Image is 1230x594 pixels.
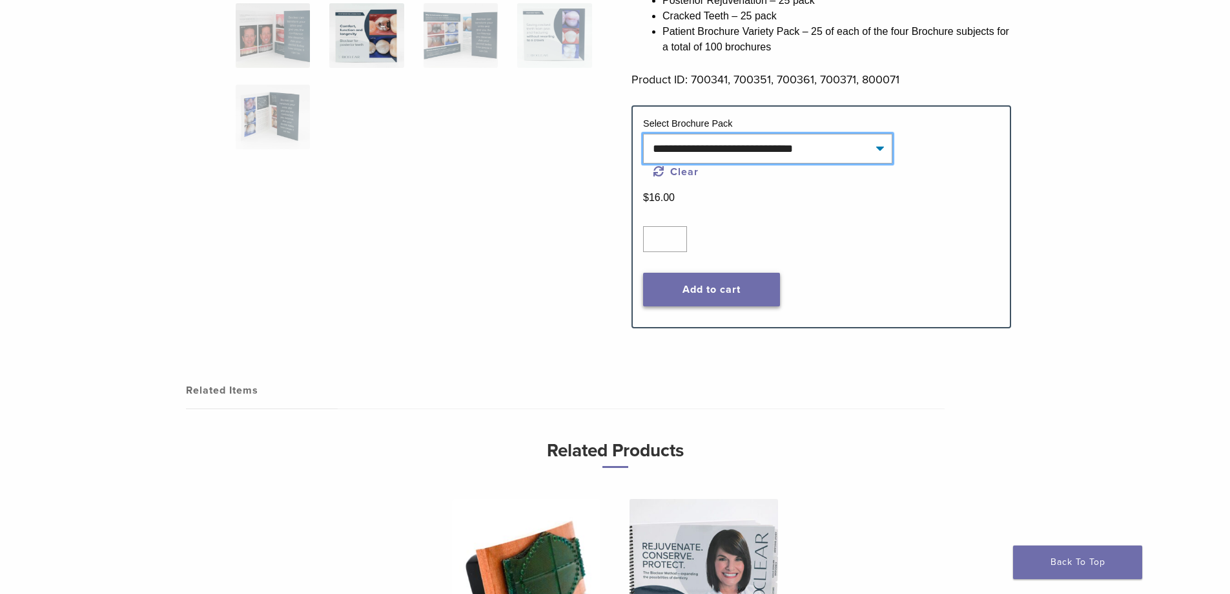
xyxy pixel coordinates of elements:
[424,3,498,68] img: Patient Brochures - Image 7
[270,435,961,468] h3: Related Products
[643,118,732,129] label: Select Brochure Pack
[662,24,1011,55] li: Patient Brochure Variety Pack – 25 of each of the four Brochure subjects for a total of 100 broch...
[329,3,404,68] img: Patient Brochures - Image 6
[653,165,699,178] a: Clear
[186,372,338,408] a: Related Items
[517,3,591,68] img: Patient Brochures - Image 8
[1013,546,1142,579] a: Back To Top
[643,273,780,306] button: Add to cart
[643,192,675,203] bdi: 16.00
[236,3,310,68] img: Patient Brochures - Image 5
[662,8,1011,24] li: Cracked Teeth – 25 pack
[631,70,1011,89] p: Product ID: 700341, 700351, 700361, 700371, 800071
[236,85,310,149] img: Patient Brochures - Image 9
[643,192,649,203] span: $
